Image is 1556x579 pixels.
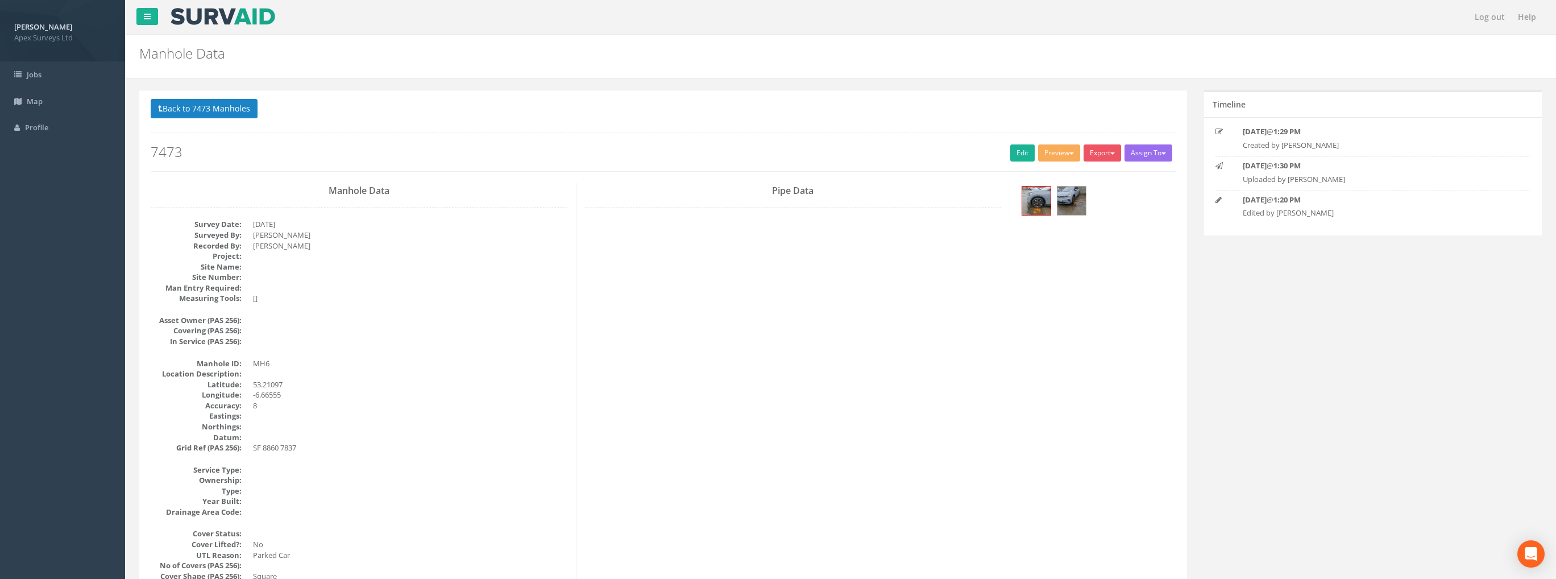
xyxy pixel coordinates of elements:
img: 9ef20201-22e4-28b2-b838-b906d6ce772f_2c2d8cfe-3970-ee1b-ceb5-cb2b611c9db8_thumb.jpg [1022,187,1051,215]
dd: 8 [253,400,567,411]
dt: Project: [151,251,242,262]
button: Assign To [1125,144,1172,162]
dd: SF 8860 7837 [253,442,567,453]
dd: -6.66555 [253,390,567,400]
img: 9ef20201-22e4-28b2-b838-b906d6ce772f_3c0d152e-26e5-8d6b-aa24-567272fe6759_thumb.jpg [1057,187,1086,215]
span: Jobs [27,69,42,80]
dt: Site Number: [151,272,242,283]
dt: Recorded By: [151,241,242,251]
dt: Survey Date: [151,219,242,230]
dd: [DATE] [253,219,567,230]
p: @ [1243,195,1503,205]
dt: Longitude: [151,390,242,400]
dt: Man Entry Required: [151,283,242,293]
dt: No of Covers (PAS 256): [151,560,242,571]
dt: Asset Owner (PAS 256): [151,315,242,326]
h3: Pipe Data [585,186,1002,196]
button: Export [1084,144,1121,162]
button: Preview [1038,144,1080,162]
button: Back to 7473 Manholes [151,99,258,118]
p: Edited by [PERSON_NAME] [1243,208,1503,218]
dt: UTL Reason: [151,550,242,561]
strong: [DATE] [1243,126,1267,137]
h5: Timeline [1213,100,1246,109]
dt: Drainage Area Code: [151,507,242,518]
dt: Datum: [151,432,242,443]
h2: Manhole Data [139,46,1305,61]
dt: In Service (PAS 256): [151,336,242,347]
dt: Latitude: [151,379,242,390]
dt: Surveyed By: [151,230,242,241]
dd: MH6 [253,358,567,369]
dt: Measuring Tools: [151,293,242,304]
dd: [] [253,293,567,304]
strong: 1:20 PM [1273,195,1301,205]
dt: Cover Lifted?: [151,539,242,550]
p: @ [1243,126,1503,137]
dt: Service Type: [151,465,242,475]
dt: Location Description: [151,369,242,379]
span: Profile [25,122,48,133]
dd: No [253,539,567,550]
dt: Manhole ID: [151,358,242,369]
dt: Ownership: [151,475,242,486]
dt: Covering (PAS 256): [151,325,242,336]
dd: [PERSON_NAME] [253,241,567,251]
h2: 7473 [151,144,1176,159]
dt: Northings: [151,421,242,432]
p: @ [1243,160,1503,171]
dt: Eastings: [151,411,242,421]
a: Edit [1010,144,1035,162]
p: Created by [PERSON_NAME] [1243,140,1503,151]
dt: Accuracy: [151,400,242,411]
dt: Year Built: [151,496,242,507]
dd: [PERSON_NAME] [253,230,567,241]
dt: Site Name: [151,262,242,272]
strong: [PERSON_NAME] [14,22,72,32]
h3: Manhole Data [151,186,567,196]
dd: Parked Car [253,550,567,561]
div: Open Intercom Messenger [1517,540,1545,568]
p: Uploaded by [PERSON_NAME] [1243,174,1503,185]
dt: Grid Ref (PAS 256): [151,442,242,453]
strong: 1:29 PM [1273,126,1301,137]
span: Map [27,96,43,106]
strong: 1:30 PM [1273,160,1301,171]
dd: 53.21097 [253,379,567,390]
dt: Cover Status: [151,528,242,539]
strong: [DATE] [1243,195,1267,205]
strong: [DATE] [1243,160,1267,171]
a: [PERSON_NAME] Apex Surveys Ltd [14,19,111,43]
span: Apex Surveys Ltd [14,32,111,43]
dt: Type: [151,486,242,497]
